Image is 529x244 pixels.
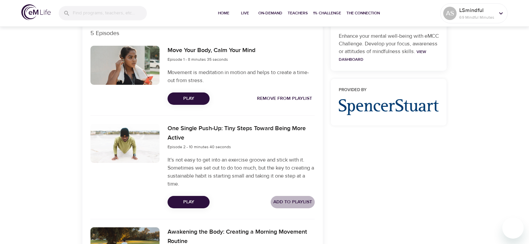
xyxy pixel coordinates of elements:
[168,57,228,62] span: Episode 1 - 8 minutes 35 seconds
[339,87,439,94] h6: Provided by
[273,198,312,206] span: Add to Playlist
[168,124,314,143] h6: One Single Push-Up: Tiny Steps Toward Being More Active
[339,32,439,63] p: Enhance your mental well-being with eMCC Challenge. Develop your focus, awareness or attitudes of...
[168,196,210,208] button: Play
[313,10,341,17] span: 1% Challenge
[346,10,380,17] span: The Connection
[339,99,439,115] img: org_logo_448.jpg
[459,14,495,20] p: 69 Mindful Minutes
[173,198,204,206] span: Play
[216,10,232,17] span: Home
[21,4,51,20] img: logo
[271,196,315,208] button: Add to Playlist
[459,6,495,14] p: LSmindful
[502,217,524,239] iframe: Button to launch messaging window
[90,29,315,38] p: 5 Episodes
[168,156,314,188] p: It's not easy to get into an exercise groove and stick with it. Sometimes we set out to do too mu...
[168,46,255,55] h6: Move Your Body, Calm Your Mind
[73,6,147,20] input: Find programs, teachers, etc...
[339,49,426,62] a: View Dashboard
[254,92,315,105] button: Remove from Playlist
[258,10,282,17] span: On-Demand
[288,10,308,17] span: Teachers
[168,92,210,105] button: Play
[257,94,312,103] span: Remove from Playlist
[168,68,314,84] p: Movement is meditation in motion and helps to create a time-out from stress.
[237,10,253,17] span: Live
[168,144,231,150] span: Episode 2 - 10 minutes 40 seconds
[173,94,204,103] span: Play
[443,7,457,20] div: AS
